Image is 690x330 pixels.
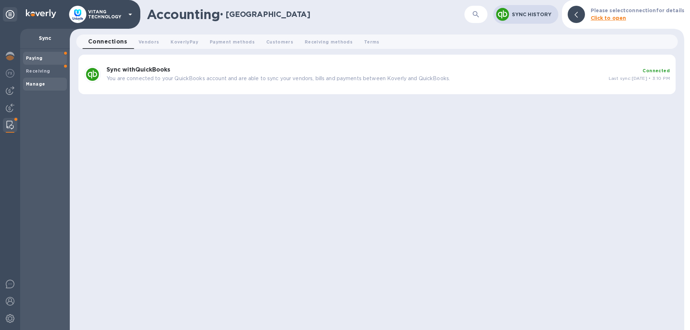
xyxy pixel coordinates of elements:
[106,75,603,82] p: You are connected to your QuickBooks account and are able to sync your vendors, bills and payment...
[609,75,670,81] span: Last sync: [DATE] • 3:10 PM
[26,68,50,74] b: Receiving
[26,81,45,87] b: Manage
[305,38,353,46] span: Receiving methods
[591,15,626,21] b: Click to open
[26,55,42,61] b: Paying
[147,7,220,22] h1: Accounting
[3,7,17,22] div: Unpin categories
[266,38,293,46] span: Customers
[26,9,56,18] img: Logo
[210,38,255,46] span: Payment methods
[220,10,310,19] h2: • [GEOGRAPHIC_DATA]
[6,69,14,78] img: Foreign exchange
[512,11,553,18] p: Sync History
[364,38,380,46] span: Terms
[139,38,159,46] span: Vendors
[171,38,198,46] span: KoverlyPay
[643,68,670,73] b: Connected
[26,35,64,42] p: Sync
[88,9,124,19] p: VITANG TECHNOLOGY
[88,37,127,47] span: Connections
[591,8,685,13] b: Please select connection for details
[106,66,170,73] b: Sync with QuickBooks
